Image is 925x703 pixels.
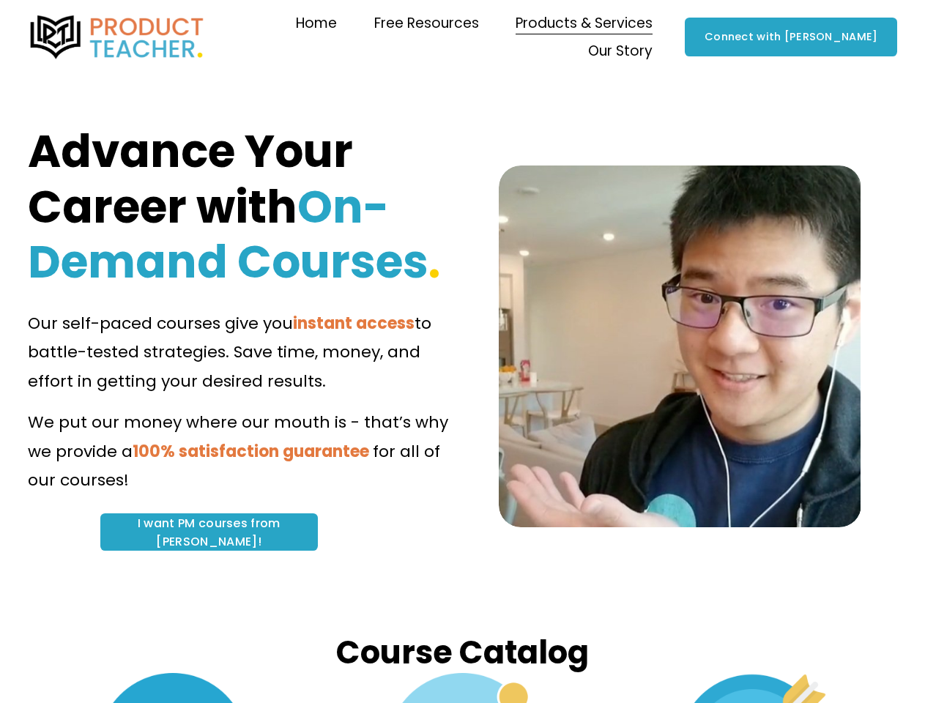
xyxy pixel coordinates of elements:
[685,18,897,56] a: Connect with [PERSON_NAME]
[293,312,415,335] strong: instant access
[336,631,589,674] strong: Course Catalog
[374,10,479,37] a: folder dropdown
[28,175,428,294] strong: On-Demand Courses
[100,513,318,551] a: I want PM courses from [PERSON_NAME]!
[296,10,337,37] a: Home
[374,11,479,36] span: Free Resources
[28,15,207,59] img: Product Teacher
[588,37,653,65] a: folder dropdown
[133,440,369,463] strong: 100% satisfaction guarantee
[28,312,293,335] span: Our self-paced courses give you
[588,39,653,64] span: Our Story
[28,411,453,463] span: We put our money where our mouth is - that’s why we provide a
[28,119,363,239] strong: Advance Your Career with
[516,10,653,37] a: folder dropdown
[28,312,436,393] span: to battle-tested strategies. Save time, money, and effort in getting your desired results.
[428,230,440,294] strong: .
[516,11,653,36] span: Products & Services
